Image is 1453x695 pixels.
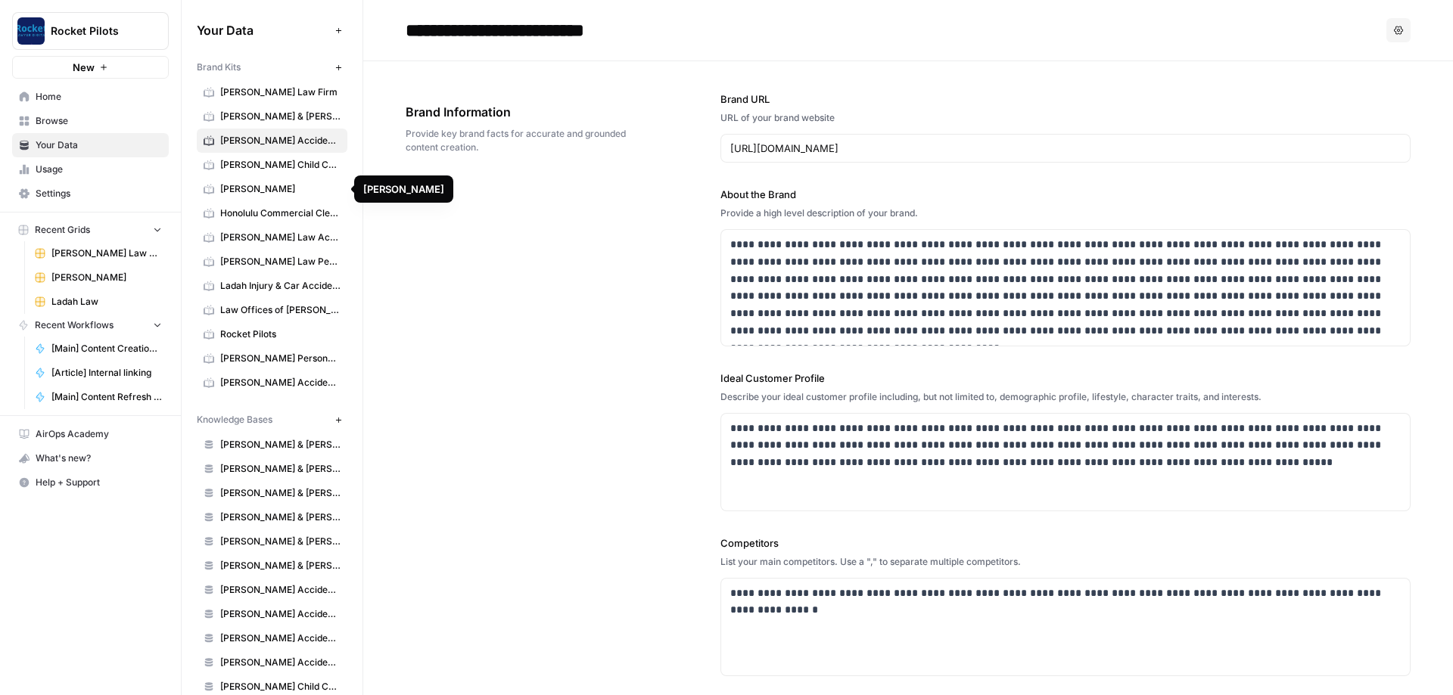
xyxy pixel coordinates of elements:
[197,578,347,602] a: [PERSON_NAME] Accident Attorneys - [GEOGRAPHIC_DATA]
[197,80,347,104] a: [PERSON_NAME] Law Firm
[36,138,162,152] span: Your Data
[220,134,341,147] span: [PERSON_NAME] Accident Attorneys
[197,457,347,481] a: [PERSON_NAME] & [PERSON_NAME] - Independence
[197,413,272,427] span: Knowledge Bases
[197,346,347,371] a: [PERSON_NAME] Personal Injury & Car Accident Lawyer
[28,385,169,409] a: [Main] Content Refresh Article
[220,631,341,645] span: [PERSON_NAME] Accident Attorneys - [GEOGRAPHIC_DATA]
[12,12,169,50] button: Workspace: Rocket Pilots
[197,626,347,650] a: [PERSON_NAME] Accident Attorneys - [GEOGRAPHIC_DATA]
[363,182,444,197] div: [PERSON_NAME]
[36,476,162,489] span: Help + Support
[220,656,341,669] span: [PERSON_NAME] Accident Attorneys - [PERSON_NAME]
[51,295,162,309] span: Ladah Law
[220,110,341,123] span: [PERSON_NAME] & [PERSON_NAME] [US_STATE] Car Accident Lawyers
[12,56,169,79] button: New
[197,481,347,505] a: [PERSON_NAME] & [PERSON_NAME] - JC
[720,92,1411,107] label: Brand URL
[73,60,95,75] span: New
[12,422,169,446] a: AirOps Academy
[197,61,241,74] span: Brand Kits
[220,486,341,500] span: [PERSON_NAME] & [PERSON_NAME] - JC
[12,133,169,157] a: Your Data
[36,90,162,104] span: Home
[220,535,341,548] span: [PERSON_NAME] & [PERSON_NAME]
[720,535,1411,551] label: Competitors
[197,505,347,529] a: [PERSON_NAME] & [PERSON_NAME] - [US_STATE]
[12,219,169,241] button: Recent Grids
[35,223,90,237] span: Recent Grids
[220,231,341,244] span: [PERSON_NAME] Law Accident Attorneys
[220,158,341,172] span: [PERSON_NAME] Child Custody & Divorce Attorneys
[220,510,341,524] span: [PERSON_NAME] & [PERSON_NAME] - [US_STATE]
[220,85,341,99] span: [PERSON_NAME] Law Firm
[36,427,162,441] span: AirOps Academy
[197,529,347,554] a: [PERSON_NAME] & [PERSON_NAME]
[12,182,169,206] a: Settings
[28,361,169,385] a: [Article] Internal linking
[220,680,341,693] span: [PERSON_NAME] Child Custody & Divorce Lawyers - [GEOGRAPHIC_DATA]
[220,607,341,621] span: [PERSON_NAME] Accident Attorneys - League City
[720,111,1411,125] div: URL of your brand website
[51,271,162,284] span: [PERSON_NAME]
[197,250,347,274] a: [PERSON_NAME] Law Personal Injury & Car Accident Lawyer
[720,390,1411,404] div: Describe your ideal customer profile including, but not limited to, demographic profile, lifestyl...
[12,157,169,182] a: Usage
[220,559,341,572] span: [PERSON_NAME] & [PERSON_NAME] - [GEOGRAPHIC_DATA][PERSON_NAME]
[220,206,341,220] span: Honolulu Commercial Cleaning
[51,342,162,355] span: [Main] Content Creation Brief
[730,141,1401,156] input: www.sundaysoccer.com
[197,129,347,153] a: [PERSON_NAME] Accident Attorneys
[28,265,169,290] a: [PERSON_NAME]
[220,279,341,293] span: Ladah Injury & Car Accident Lawyers [GEOGRAPHIC_DATA]
[17,17,45,45] img: Rocket Pilots Logo
[36,114,162,128] span: Browse
[197,602,347,626] a: [PERSON_NAME] Accident Attorneys - League City
[12,446,169,470] button: What's new?
[720,555,1411,569] div: List your main competitors. Use a "," to separate multiple competitors.
[720,371,1411,386] label: Ideal Customer Profile
[220,182,341,196] span: [PERSON_NAME]
[36,163,162,176] span: Usage
[51,366,162,380] span: [Article] Internal linking
[720,206,1411,220] div: Provide a high level description of your brand.
[220,462,341,476] span: [PERSON_NAME] & [PERSON_NAME] - Independence
[12,109,169,133] a: Browse
[197,153,347,177] a: [PERSON_NAME] Child Custody & Divorce Attorneys
[220,352,341,365] span: [PERSON_NAME] Personal Injury & Car Accident Lawyer
[197,298,347,322] a: Law Offices of [PERSON_NAME]
[13,447,168,470] div: What's new?
[406,127,636,154] span: Provide key brand facts for accurate and grounded content creation.
[197,274,347,298] a: Ladah Injury & Car Accident Lawyers [GEOGRAPHIC_DATA]
[12,470,169,495] button: Help + Support
[197,104,347,129] a: [PERSON_NAME] & [PERSON_NAME] [US_STATE] Car Accident Lawyers
[12,314,169,337] button: Recent Workflows
[51,247,162,260] span: [PERSON_NAME] Law Firm
[51,390,162,404] span: [Main] Content Refresh Article
[197,201,347,225] a: Honolulu Commercial Cleaning
[720,187,1411,202] label: About the Brand
[220,255,341,268] span: [PERSON_NAME] Law Personal Injury & Car Accident Lawyer
[28,290,169,314] a: Ladah Law
[51,23,142,39] span: Rocket Pilots
[220,303,341,317] span: Law Offices of [PERSON_NAME]
[12,85,169,109] a: Home
[197,322,347,346] a: Rocket Pilots
[197,650,347,675] a: [PERSON_NAME] Accident Attorneys - [PERSON_NAME]
[220,376,341,389] span: [PERSON_NAME] Accident Attorneys
[220,438,341,451] span: [PERSON_NAME] & [PERSON_NAME] - Florissant
[197,371,347,395] a: [PERSON_NAME] Accident Attorneys
[35,318,114,332] span: Recent Workflows
[28,241,169,265] a: [PERSON_NAME] Law Firm
[197,225,347,250] a: [PERSON_NAME] Law Accident Attorneys
[197,433,347,457] a: [PERSON_NAME] & [PERSON_NAME] - Florissant
[197,177,347,201] a: [PERSON_NAME]
[406,103,636,121] span: Brand Information
[36,187,162,200] span: Settings
[220,583,341,597] span: [PERSON_NAME] Accident Attorneys - [GEOGRAPHIC_DATA]
[28,337,169,361] a: [Main] Content Creation Brief
[220,327,341,341] span: Rocket Pilots
[197,554,347,578] a: [PERSON_NAME] & [PERSON_NAME] - [GEOGRAPHIC_DATA][PERSON_NAME]
[197,21,329,39] span: Your Data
